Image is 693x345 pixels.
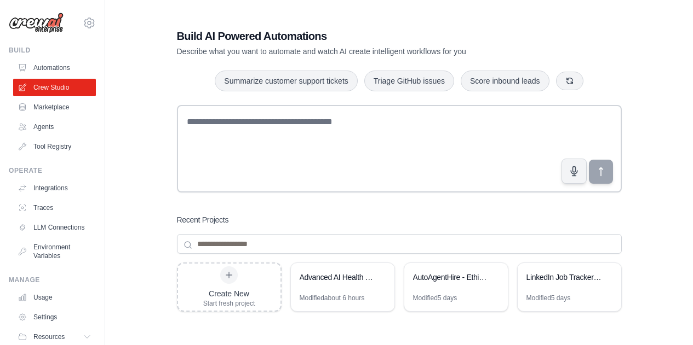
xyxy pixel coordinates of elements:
button: Triage GitHub issues [364,71,454,91]
a: Traces [13,199,96,217]
div: Modified 5 days [413,294,457,302]
a: Marketplace [13,98,96,116]
div: Advanced AI Health & Wellness Assistant with User Preferences [300,272,375,283]
a: Crew Studio [13,79,96,96]
a: Tool Registry [13,138,96,155]
div: LinkedIn Job Tracker & Auto-Notifier [526,272,602,283]
div: Operate [9,166,96,175]
button: Score inbound leads [461,71,549,91]
h1: Build AI Powered Automations [177,28,545,44]
div: Create New [203,288,255,299]
h3: Recent Projects [177,214,229,225]
a: Environment Variables [13,238,96,265]
div: Modified 5 days [526,294,571,302]
div: Build [9,46,96,55]
a: Agents [13,118,96,136]
a: LLM Connections [13,219,96,236]
a: Integrations [13,179,96,197]
a: Usage [13,289,96,306]
div: Modified about 6 hours [300,294,365,302]
a: Automations [13,59,96,77]
div: Start fresh project [203,299,255,308]
button: Click to speak your automation idea [562,159,587,184]
button: Summarize customer support tickets [215,71,357,91]
div: Manage [9,276,96,284]
p: Describe what you want to automate and watch AI create intelligent workflows for you [177,46,545,57]
button: Get new suggestions [556,72,583,90]
img: Logo [9,13,64,33]
div: AutoAgentHire - Ethical Job Application Assistant [413,272,488,283]
a: Settings [13,308,96,326]
span: Resources [33,332,65,341]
